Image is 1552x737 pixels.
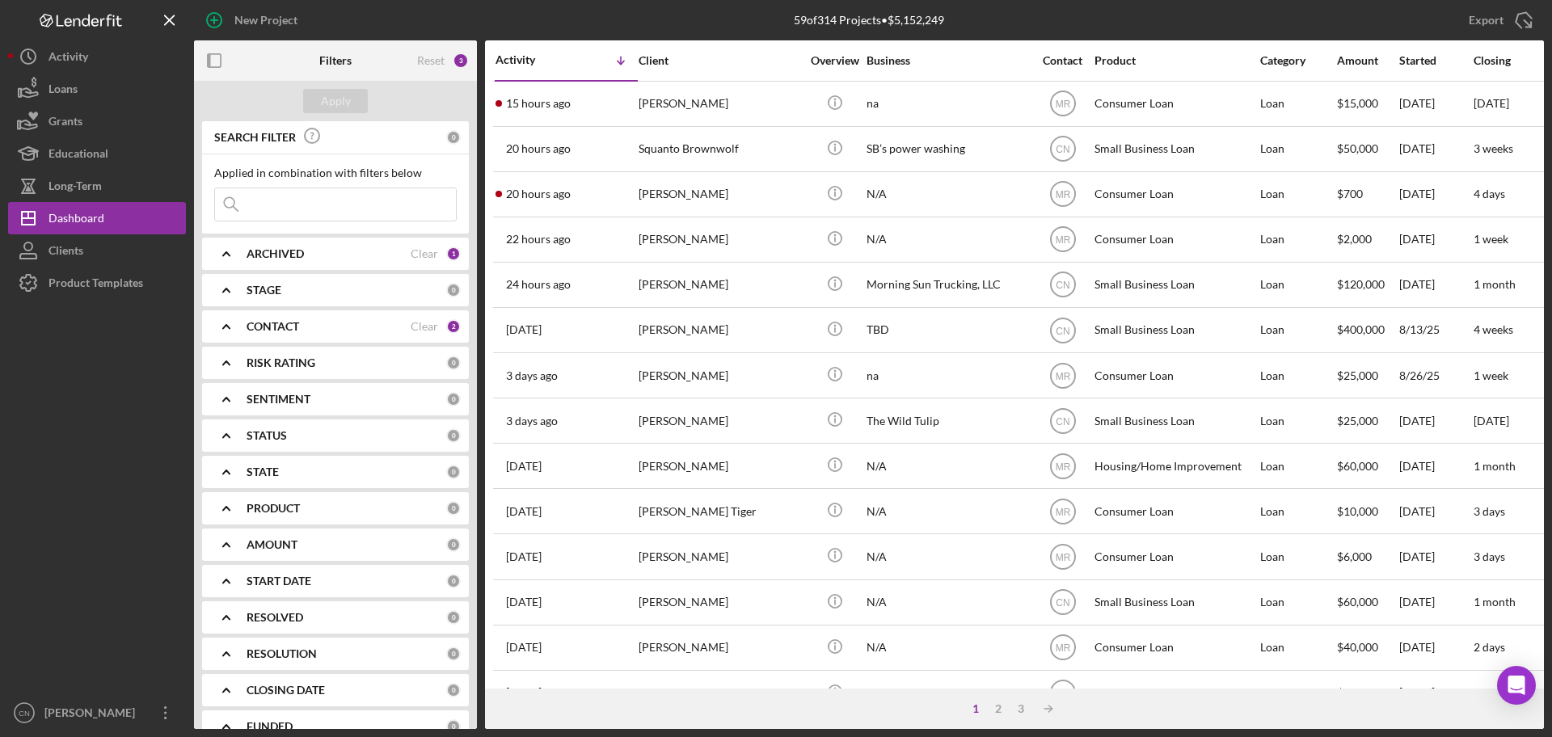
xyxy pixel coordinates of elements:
[506,187,571,200] time: 2025-08-28 18:21
[446,610,461,625] div: 0
[1337,54,1398,67] div: Amount
[1094,218,1256,261] div: Consumer Loan
[1337,263,1398,306] div: $120,000
[639,263,800,306] div: [PERSON_NAME]
[247,247,304,260] b: ARCHIVED
[1399,444,1472,487] div: [DATE]
[506,323,542,336] time: 2025-08-27 20:22
[446,428,461,443] div: 0
[1399,672,1472,714] div: [DATE]
[867,128,1028,171] div: SB’s power washing
[1055,642,1070,654] text: MR
[1260,581,1335,624] div: Loan
[506,369,558,382] time: 2025-08-26 20:59
[1474,685,1516,699] time: 1 month
[247,429,287,442] b: STATUS
[639,218,800,261] div: [PERSON_NAME]
[1474,322,1513,336] time: 4 weeks
[8,73,186,105] button: Loans
[1260,535,1335,578] div: Loan
[1337,672,1398,714] div: $200,000
[1497,666,1536,705] div: Open Intercom Messenger
[1094,263,1256,306] div: Small Business Loan
[1474,459,1516,473] time: 1 month
[867,218,1028,261] div: N/A
[804,54,865,67] div: Overview
[446,537,461,552] div: 0
[867,354,1028,397] div: na
[1474,232,1508,246] time: 1 week
[1260,309,1335,352] div: Loan
[1399,309,1472,352] div: 8/13/25
[411,247,438,260] div: Clear
[506,233,571,246] time: 2025-08-28 16:34
[8,105,186,137] button: Grants
[19,709,30,718] text: CN
[639,309,800,352] div: [PERSON_NAME]
[639,54,800,67] div: Client
[446,319,461,334] div: 2
[48,105,82,141] div: Grants
[234,4,297,36] div: New Project
[446,719,461,734] div: 0
[446,130,461,145] div: 0
[1474,504,1505,518] time: 3 days
[867,82,1028,125] div: na
[247,538,297,551] b: AMOUNT
[867,535,1028,578] div: N/A
[794,14,944,27] div: 59 of 314 Projects • $5,152,249
[964,702,987,715] div: 1
[1056,325,1069,336] text: CN
[1094,128,1256,171] div: Small Business Loan
[1094,173,1256,216] div: Consumer Loan
[446,646,461,661] div: 0
[8,202,186,234] button: Dashboard
[1056,415,1069,427] text: CN
[1337,354,1398,397] div: $25,000
[446,356,461,370] div: 0
[506,415,558,427] time: 2025-08-26 20:27
[1260,218,1335,261] div: Loan
[1453,4,1544,36] button: Export
[446,683,461,697] div: 0
[319,54,352,67] b: Filters
[1260,263,1335,306] div: Loan
[867,672,1028,714] div: TRhundercloud Farms
[1260,490,1335,533] div: Loan
[506,596,542,609] time: 2025-08-22 14:31
[867,444,1028,487] div: N/A
[1260,82,1335,125] div: Loan
[247,575,311,587] b: START DATE
[1055,99,1070,110] text: MR
[1055,552,1070,563] text: MR
[1399,535,1472,578] div: [DATE]
[639,535,800,578] div: [PERSON_NAME]
[1094,54,1256,67] div: Product
[247,320,299,333] b: CONTACT
[1094,82,1256,125] div: Consumer Loan
[639,490,800,533] div: [PERSON_NAME] Tiger
[1469,4,1503,36] div: Export
[411,320,438,333] div: Clear
[1094,581,1256,624] div: Small Business Loan
[506,505,542,518] time: 2025-08-22 17:30
[1010,702,1032,715] div: 3
[8,234,186,267] a: Clients
[1260,354,1335,397] div: Loan
[8,170,186,202] button: Long-Term
[1055,506,1070,517] text: MR
[867,490,1028,533] div: N/A
[8,267,186,299] a: Product Templates
[639,672,800,714] div: crystal cloud
[417,54,445,67] div: Reset
[8,137,186,170] a: Educational
[1337,490,1398,533] div: $10,000
[1337,444,1398,487] div: $60,000
[1474,640,1505,654] time: 2 days
[506,686,542,699] time: 2025-08-21 22:28
[48,234,83,271] div: Clients
[1399,490,1472,533] div: [DATE]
